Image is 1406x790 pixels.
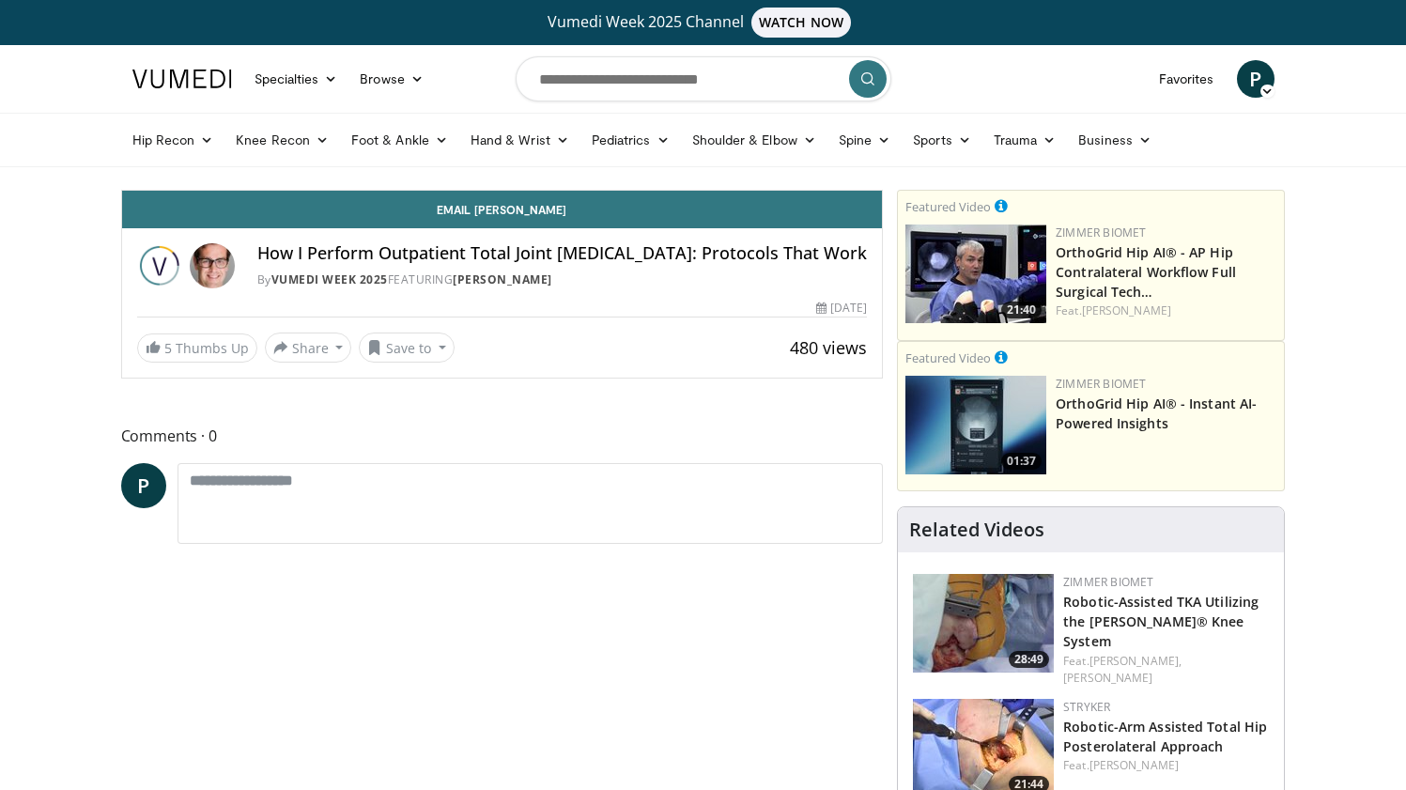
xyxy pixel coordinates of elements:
a: [PERSON_NAME] [453,271,552,287]
a: Shoulder & Elbow [681,121,827,159]
a: Foot & Ankle [340,121,459,159]
a: Robotic-Arm Assisted Total Hip Posterolateral Approach [1063,718,1267,755]
a: Zimmer Biomet [1056,225,1146,240]
h4: How I Perform Outpatient Total Joint [MEDICAL_DATA]: Protocols That Work [257,243,868,264]
a: Specialties [243,60,349,98]
a: Spine [827,121,902,159]
a: [PERSON_NAME], [1089,653,1182,669]
a: Email [PERSON_NAME] [122,191,883,228]
a: 21:40 [905,225,1046,323]
span: Comments 0 [121,424,884,448]
img: 96a9cbbb-25ee-4404-ab87-b32d60616ad7.150x105_q85_crop-smart_upscale.jpg [905,225,1046,323]
div: By FEATURING [257,271,868,288]
a: Favorites [1148,60,1226,98]
a: Hip Recon [121,121,225,159]
a: 01:37 [905,376,1046,474]
a: Browse [348,60,435,98]
img: Avatar [190,243,235,288]
input: Search topics, interventions [516,56,891,101]
div: Feat. [1063,757,1269,774]
a: P [1237,60,1275,98]
a: 5 Thumbs Up [137,333,257,363]
button: Share [265,333,352,363]
a: Vumedi Week 2025 [271,271,388,287]
a: Zimmer Biomet [1063,574,1153,590]
a: OrthoGrid Hip AI® - AP Hip Contralateral Workflow Full Surgical Tech… [1056,243,1236,301]
a: [PERSON_NAME] [1089,757,1179,773]
span: 480 views [790,336,867,359]
a: Stryker [1063,699,1110,715]
a: Business [1067,121,1163,159]
button: Save to [359,333,455,363]
a: 28:49 [913,574,1054,673]
a: Robotic-Assisted TKA Utilizing the [PERSON_NAME]® Knee System [1063,593,1259,650]
a: [PERSON_NAME] [1082,302,1171,318]
a: Trauma [982,121,1068,159]
a: Hand & Wrist [459,121,580,159]
a: OrthoGrid Hip AI® - Instant AI-Powered Insights [1056,395,1257,432]
span: 21:40 [1001,302,1042,318]
small: Featured Video [905,198,991,215]
span: WATCH NOW [751,8,851,38]
div: Feat. [1056,302,1276,319]
img: VuMedi Logo [132,70,232,88]
img: Vumedi Week 2025 [137,243,182,288]
a: Zimmer Biomet [1056,376,1146,392]
div: [DATE] [816,300,867,317]
img: 8628d054-67c0-4db7-8e0b-9013710d5e10.150x105_q85_crop-smart_upscale.jpg [913,574,1054,673]
a: Vumedi Week 2025 ChannelWATCH NOW [135,8,1272,38]
a: Sports [902,121,982,159]
a: P [121,463,166,508]
img: 51d03d7b-a4ba-45b7-9f92-2bfbd1feacc3.150x105_q85_crop-smart_upscale.jpg [905,376,1046,474]
div: Feat. [1063,653,1269,687]
h4: Related Videos [909,519,1044,541]
span: 28:49 [1009,651,1049,668]
a: [PERSON_NAME] [1063,670,1152,686]
span: 5 [164,339,172,357]
small: Featured Video [905,349,991,366]
a: Knee Recon [224,121,340,159]
span: 01:37 [1001,453,1042,470]
a: Pediatrics [580,121,681,159]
